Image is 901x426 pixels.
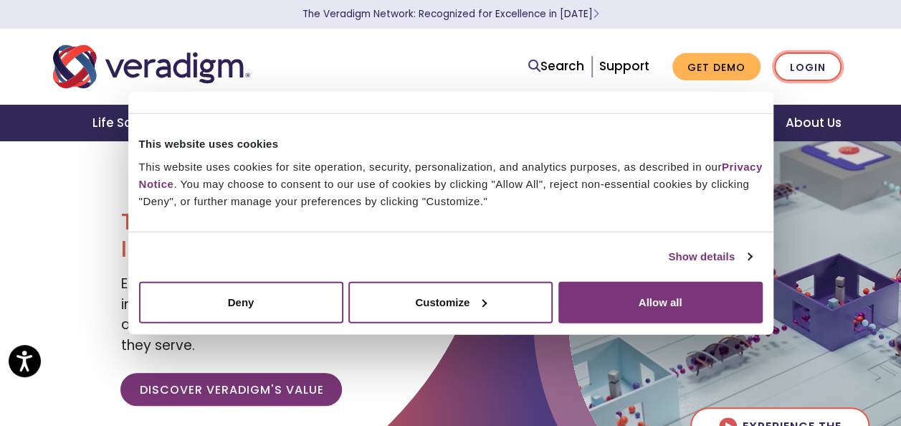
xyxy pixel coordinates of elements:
iframe: Drift Chat Widget [626,323,884,409]
span: Learn More [593,7,599,21]
a: Privacy Notice [139,160,763,189]
button: Allow all [558,281,763,323]
div: This website uses cookies for site operation, security, personalization, and analytics purposes, ... [139,158,763,209]
span: Empowering our clients with trusted data, insights, and solutions to help reduce costs and improv... [120,274,436,355]
a: Show details [668,248,751,265]
a: Search [528,57,584,76]
a: Login [774,52,842,82]
a: Support [599,57,649,75]
a: Get Demo [672,53,761,81]
a: Discover Veradigm's Value [120,373,342,406]
a: Life Sciences [75,105,194,141]
h1: Transforming Health, Insightfully® [120,208,439,263]
button: Deny [139,281,343,323]
div: This website uses cookies [139,136,763,153]
button: Customize [348,281,553,323]
a: About Us [768,105,858,141]
img: Veradigm logo [53,43,250,90]
a: The Veradigm Network: Recognized for Excellence in [DATE]Learn More [302,7,599,21]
